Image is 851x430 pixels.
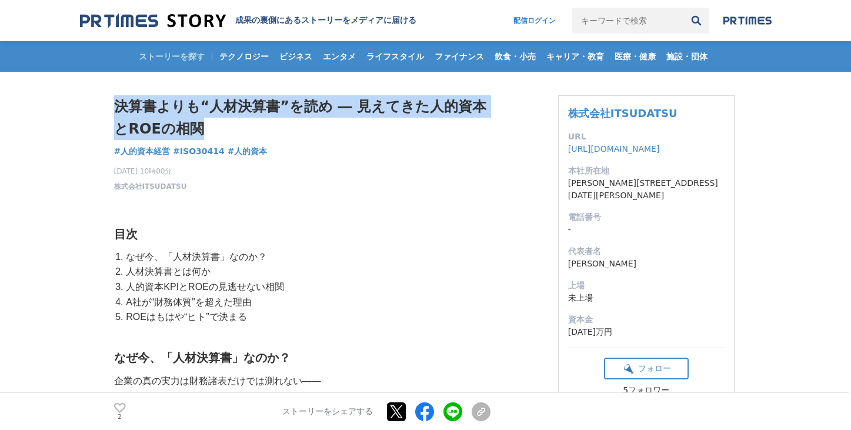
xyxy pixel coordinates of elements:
span: 施設・団体 [662,51,712,62]
span: ライフスタイル [362,51,429,62]
span: 医療・健康 [610,51,660,62]
span: ビジネス [275,51,317,62]
li: ROEはもはや“ヒト”で決まる [124,309,490,325]
a: #人的資本経営 [114,145,171,158]
dt: 電話番号 [568,211,725,224]
div: 5フォロワー [604,385,689,396]
span: テクノロジー [215,51,273,62]
p: 企業の真の実力は財務諸表だけでは測れない―― [114,373,490,390]
span: #人的資本 [228,146,268,156]
a: 株式会社ITSUDATSU [568,107,678,119]
a: エンタメ [318,41,361,72]
a: 飲食・小売 [490,41,540,72]
p: ストーリーをシェアする [282,406,373,417]
strong: 目次 [114,228,138,241]
dt: 資本金 [568,314,725,326]
a: テクノロジー [215,41,273,72]
dt: 本社所在地 [568,165,725,177]
strong: なぜ今、「人材決算書」なのか？ [114,351,291,364]
a: 医療・健康 [610,41,660,72]
li: なぜ今、「人材決算書」なのか？ [124,249,490,265]
li: A社が“財務体質”を超えた理由 [124,295,490,310]
img: prtimes [723,16,772,25]
a: [URL][DOMAIN_NAME] [568,144,660,154]
span: [DATE] 10時00分 [114,166,187,176]
img: 成果の裏側にあるストーリーをメディアに届ける [80,13,226,29]
span: キャリア・教育 [542,51,609,62]
a: ビジネス [275,41,317,72]
button: 検索 [683,8,709,34]
a: #ISO30414 [173,145,225,158]
span: #人的資本経営 [114,146,171,156]
span: #ISO30414 [173,146,225,156]
h2: 成果の裏側にあるストーリーをメディアに届ける [235,15,416,26]
li: 人材決算書とは何か [124,264,490,279]
a: ファイナンス [430,41,489,72]
span: ファイナンス [430,51,489,62]
dd: - [568,224,725,236]
a: キャリア・教育 [542,41,609,72]
a: 株式会社ITSUDATSU [114,181,187,192]
span: エンタメ [318,51,361,62]
h1: 決算書よりも“人材決算書”を読め ― 見えてきた人的資本とROEの相関 [114,95,490,141]
p: 2 [114,414,126,420]
a: 成果の裏側にあるストーリーをメディアに届ける 成果の裏側にあるストーリーをメディアに届ける [80,13,416,29]
dd: [PERSON_NAME] [568,258,725,270]
dt: URL [568,131,725,143]
a: ライフスタイル [362,41,429,72]
a: #人的資本 [228,145,268,158]
a: 配信ログイン [502,8,568,34]
dd: 未上場 [568,292,725,304]
span: 飲食・小売 [490,51,540,62]
li: 人的資本KPIとROEの見逃せない相関 [124,279,490,295]
dt: 上場 [568,279,725,292]
button: フォロー [604,358,689,379]
dt: 代表者名 [568,245,725,258]
a: 施設・団体 [662,41,712,72]
dd: [DATE]万円 [568,326,725,338]
input: キーワードで検索 [572,8,683,34]
dd: [PERSON_NAME][STREET_ADDRESS][DATE][PERSON_NAME] [568,177,725,202]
